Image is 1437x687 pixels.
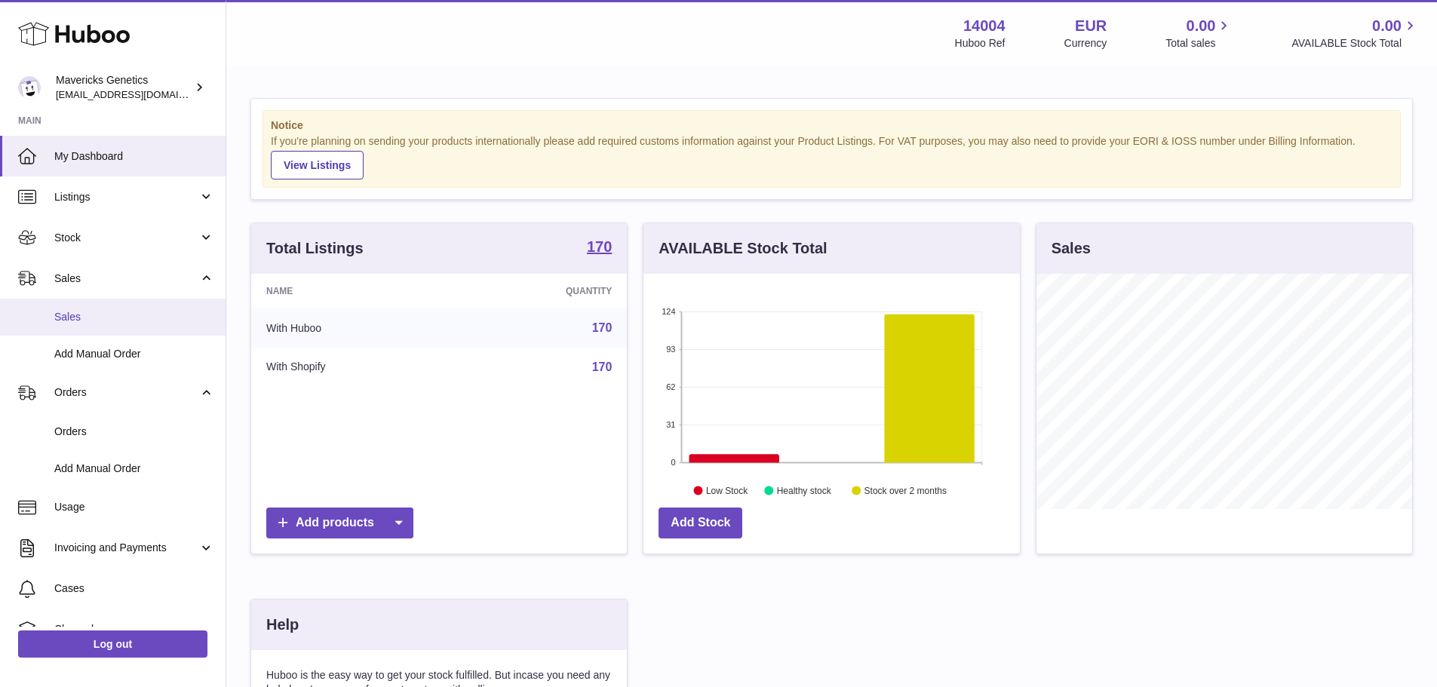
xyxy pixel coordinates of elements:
[1291,36,1419,51] span: AVAILABLE Stock Total
[54,541,198,555] span: Invoicing and Payments
[671,458,676,467] text: 0
[963,16,1006,36] strong: 14004
[659,238,827,259] h3: AVAILABLE Stock Total
[54,385,198,400] span: Orders
[1075,16,1107,36] strong: EUR
[251,348,454,387] td: With Shopify
[251,308,454,348] td: With Huboo
[1064,36,1107,51] div: Currency
[864,485,947,495] text: Stock over 2 months
[56,73,192,102] div: Mavericks Genetics
[1165,36,1233,51] span: Total sales
[251,274,454,308] th: Name
[56,88,222,100] span: [EMAIL_ADDRESS][DOMAIN_NAME]
[54,190,198,204] span: Listings
[667,382,676,391] text: 62
[54,500,214,514] span: Usage
[454,274,628,308] th: Quantity
[18,76,41,99] img: internalAdmin-14004@internal.huboo.com
[667,345,676,354] text: 93
[54,425,214,439] span: Orders
[706,485,748,495] text: Low Stock
[777,485,832,495] text: Healthy stock
[54,271,198,286] span: Sales
[592,321,613,334] a: 170
[54,622,214,636] span: Channels
[1187,16,1216,36] span: 0.00
[955,36,1006,51] div: Huboo Ref
[271,151,364,179] a: View Listings
[1291,16,1419,51] a: 0.00 AVAILABLE Stock Total
[266,508,413,538] a: Add products
[54,347,214,361] span: Add Manual Order
[54,310,214,324] span: Sales
[266,615,299,635] h3: Help
[271,118,1392,133] strong: Notice
[662,307,675,316] text: 124
[266,238,364,259] h3: Total Listings
[54,149,214,164] span: My Dashboard
[54,581,214,596] span: Cases
[271,134,1392,179] div: If you're planning on sending your products internationally please add required customs informati...
[54,462,214,476] span: Add Manual Order
[667,420,676,429] text: 31
[1052,238,1091,259] h3: Sales
[54,231,198,245] span: Stock
[587,239,612,257] a: 170
[587,239,612,254] strong: 170
[18,630,207,658] a: Log out
[1165,16,1233,51] a: 0.00 Total sales
[659,508,742,538] a: Add Stock
[1372,16,1402,36] span: 0.00
[592,360,613,373] a: 170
